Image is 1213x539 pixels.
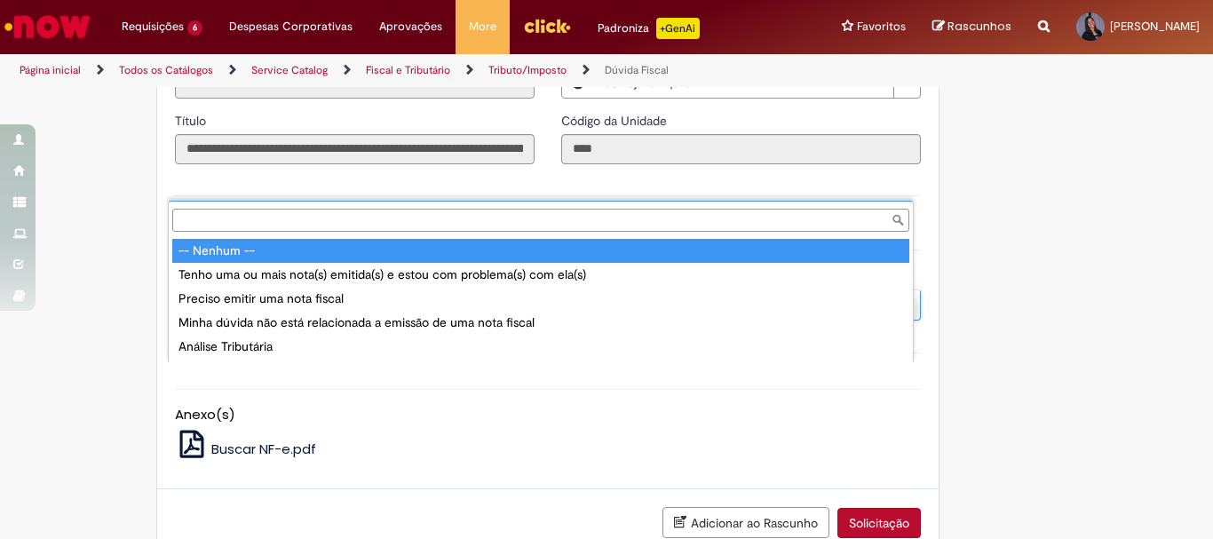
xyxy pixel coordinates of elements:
[172,239,909,263] div: -- Nenhum --
[172,263,909,287] div: Tenho uma ou mais nota(s) emitida(s) e estou com problema(s) com ela(s)
[172,335,909,359] div: Análise Tributária
[172,287,909,311] div: Preciso emitir uma nota fiscal
[169,235,913,362] ul: Sua dúvida esta relacionada a:
[172,311,909,335] div: Minha dúvida não está relacionada a emissão de uma nota fiscal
